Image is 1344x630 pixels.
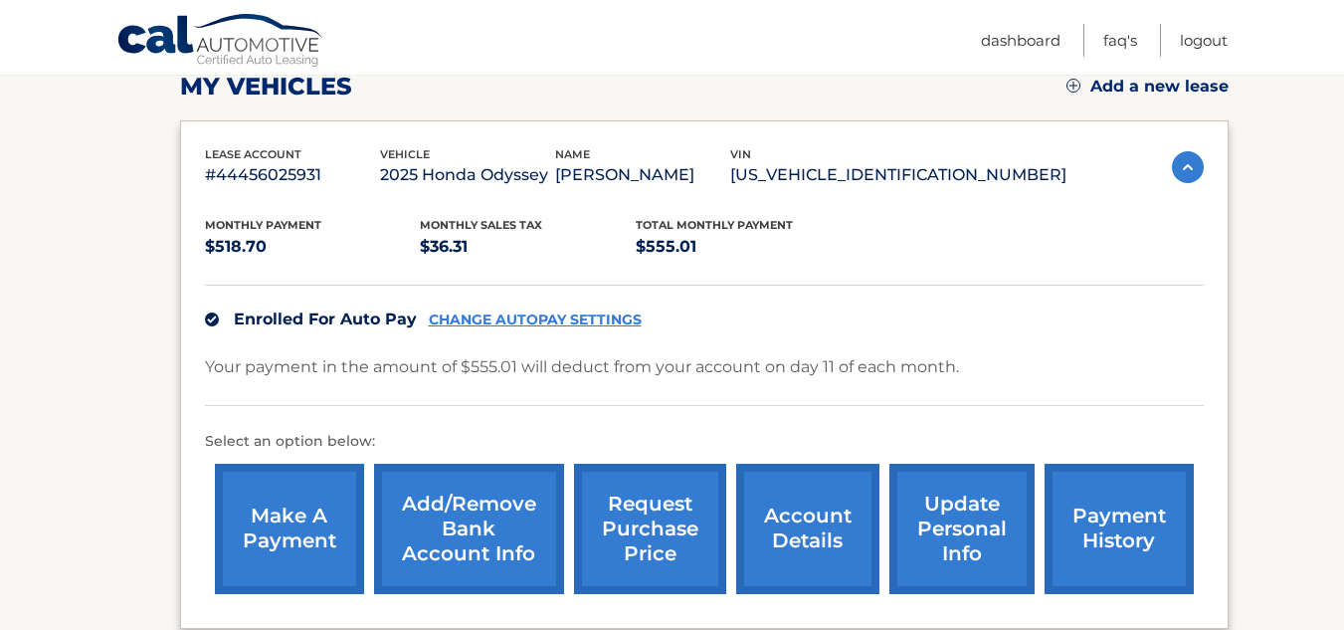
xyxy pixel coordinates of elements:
p: [PERSON_NAME] [555,161,730,189]
span: Total Monthly Payment [636,218,793,232]
a: request purchase price [574,464,726,594]
span: lease account [205,147,301,161]
a: Cal Automotive [116,13,325,71]
a: Dashboard [981,24,1060,57]
p: $36.31 [420,233,636,261]
img: check.svg [205,313,219,326]
h2: my vehicles [180,72,352,102]
p: Your payment in the amount of $555.01 will deduct from your account on day 11 of each month. [205,353,959,381]
a: Logout [1180,24,1228,57]
a: CHANGE AUTOPAY SETTINGS [429,312,642,328]
img: accordion-active.svg [1172,151,1204,183]
p: 2025 Honda Odyssey [380,161,555,189]
p: #44456025931 [205,161,380,189]
a: payment history [1045,464,1194,594]
a: Add a new lease [1066,77,1229,97]
span: Monthly sales Tax [420,218,542,232]
p: $518.70 [205,233,421,261]
a: make a payment [215,464,364,594]
a: account details [736,464,879,594]
a: FAQ's [1103,24,1137,57]
span: vehicle [380,147,430,161]
p: [US_VEHICLE_IDENTIFICATION_NUMBER] [730,161,1066,189]
a: Add/Remove bank account info [374,464,564,594]
span: Monthly Payment [205,218,321,232]
p: Select an option below: [205,430,1204,454]
span: vin [730,147,751,161]
p: $555.01 [636,233,852,261]
span: name [555,147,590,161]
a: update personal info [889,464,1035,594]
img: add.svg [1066,79,1080,93]
span: Enrolled For Auto Pay [234,310,417,328]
